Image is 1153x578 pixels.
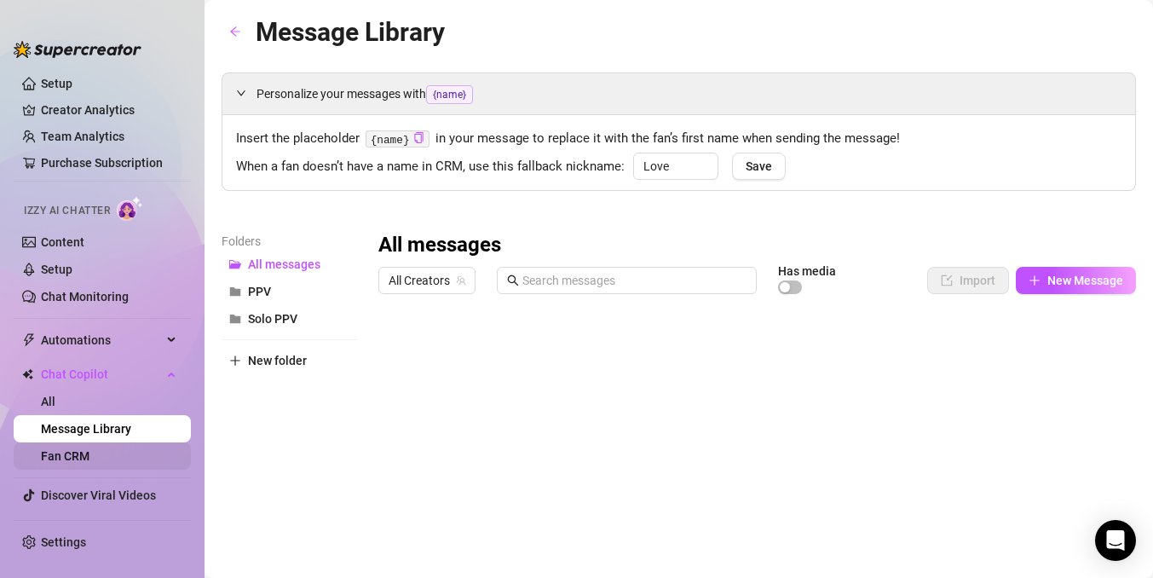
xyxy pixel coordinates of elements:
[229,26,241,38] span: arrow-left
[117,196,143,221] img: AI Chatter
[413,132,424,143] span: copy
[229,286,241,298] span: folder
[41,488,156,502] a: Discover Viral Videos
[22,333,36,347] span: thunderbolt
[236,129,1121,149] span: Insert the placeholder in your message to replace it with the fan’s first name when sending the m...
[256,12,445,52] article: Message Library
[229,355,241,367] span: plus
[41,535,86,549] a: Settings
[229,313,241,325] span: folder
[426,85,473,104] span: {name}
[257,84,1121,104] span: Personalize your messages with
[1016,267,1136,294] button: New Message
[236,88,246,98] span: expanded
[222,305,358,332] button: Solo PPV
[248,257,320,271] span: All messages
[41,395,55,408] a: All
[389,268,465,293] span: All Creators
[41,422,131,436] a: Message Library
[41,327,162,354] span: Automations
[41,361,162,388] span: Chat Copilot
[413,132,424,145] button: Click to Copy
[24,203,110,219] span: Izzy AI Chatter
[366,130,429,148] code: {name}
[41,449,89,463] a: Fan CRM
[222,73,1135,114] div: Personalize your messages with{name}
[1095,520,1136,561] div: Open Intercom Messenger
[41,156,163,170] a: Purchase Subscription
[222,278,358,305] button: PPV
[41,130,124,143] a: Team Analytics
[41,77,72,90] a: Setup
[22,368,33,380] img: Chat Copilot
[746,159,772,173] span: Save
[222,232,358,251] article: Folders
[41,263,72,276] a: Setup
[222,347,358,374] button: New folder
[456,275,466,286] span: team
[1029,275,1041,286] span: plus
[1047,274,1123,287] span: New Message
[248,312,297,326] span: Solo PPV
[732,153,786,180] button: Save
[378,232,501,259] h3: All messages
[778,266,836,276] article: Has media
[14,41,141,58] img: logo-BBDzfeDw.svg
[41,235,84,249] a: Content
[236,157,625,177] span: When a fan doesn’t have a name in CRM, use this fallback nickname:
[927,267,1009,294] button: Import
[507,275,519,286] span: search
[41,290,129,303] a: Chat Monitoring
[41,96,177,124] a: Creator Analytics
[222,251,358,278] button: All messages
[248,354,307,367] span: New folder
[248,285,271,298] span: PPV
[229,258,241,270] span: folder-open
[522,271,747,290] input: Search messages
